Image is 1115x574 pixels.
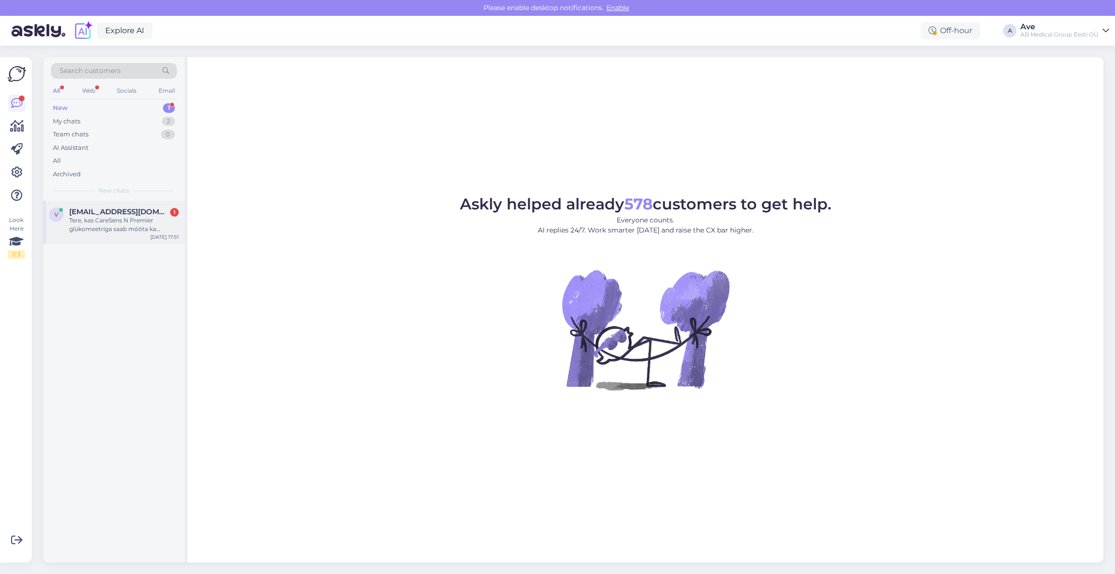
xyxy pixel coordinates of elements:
[51,85,62,97] div: All
[624,195,653,213] b: 578
[1020,23,1099,31] div: Ave
[1020,23,1109,38] a: AveAB Medical Group Eesti OÜ
[53,156,61,166] div: All
[115,85,138,97] div: Socials
[53,143,88,153] div: AI Assistant
[163,103,175,113] div: 1
[170,208,179,217] div: 1
[97,23,152,39] a: Explore AI
[150,233,179,241] div: [DATE] 17:51
[53,170,81,179] div: Archived
[1003,24,1016,37] div: A
[157,85,177,97] div: Email
[53,130,88,139] div: Team chats
[53,103,68,113] div: New
[80,85,97,97] div: Web
[8,250,25,259] div: 1 / 3
[161,130,175,139] div: 0
[69,208,169,216] span: viigandliina@gmail.com
[69,216,179,233] div: Tere, kas CareSens N Premier glükomeetriga saab mõõta ka ketoone? Tänan, jään tagasisidet ootama.
[559,243,732,416] img: No Chat active
[8,216,25,259] div: Look Here
[60,66,121,76] span: Search customers
[921,22,980,39] div: Off-hour
[99,186,129,195] span: New chats
[53,117,80,126] div: My chats
[604,3,632,12] span: Enable
[54,211,58,218] span: v
[162,117,175,126] div: 2
[460,195,831,213] span: Askly helped already customers to get help.
[8,65,26,83] img: Askly Logo
[73,21,93,41] img: explore-ai
[460,215,831,235] p: Everyone counts. AI replies 24/7. Work smarter [DATE] and raise the CX bar higher.
[1020,31,1099,38] div: AB Medical Group Eesti OÜ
